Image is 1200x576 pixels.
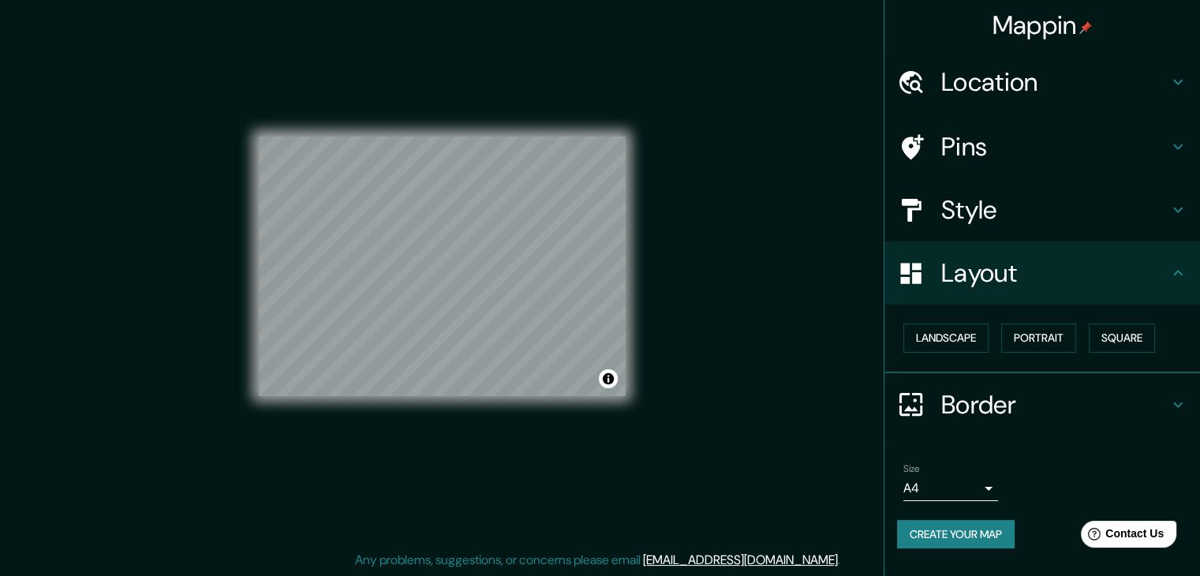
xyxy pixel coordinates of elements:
iframe: Help widget launcher [1060,514,1183,559]
p: Any problems, suggestions, or concerns please email . [355,551,840,570]
button: Landscape [903,324,989,353]
img: pin-icon.png [1079,21,1092,34]
div: . [840,551,843,570]
div: . [843,551,846,570]
div: Border [884,373,1200,436]
a: [EMAIL_ADDRESS][DOMAIN_NAME] [643,552,838,568]
h4: Border [941,389,1168,421]
h4: Style [941,194,1168,226]
label: Size [903,462,920,475]
div: Style [884,178,1200,241]
h4: Pins [941,131,1168,163]
h4: Layout [941,257,1168,289]
h4: Location [941,66,1168,98]
canvas: Map [259,137,626,396]
div: Layout [884,241,1200,305]
div: A4 [903,476,998,501]
h4: Mappin [993,9,1093,41]
button: Create your map [897,520,1015,549]
button: Portrait [1001,324,1076,353]
div: Location [884,50,1200,114]
button: Square [1089,324,1155,353]
button: Toggle attribution [599,369,618,388]
div: Pins [884,115,1200,178]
